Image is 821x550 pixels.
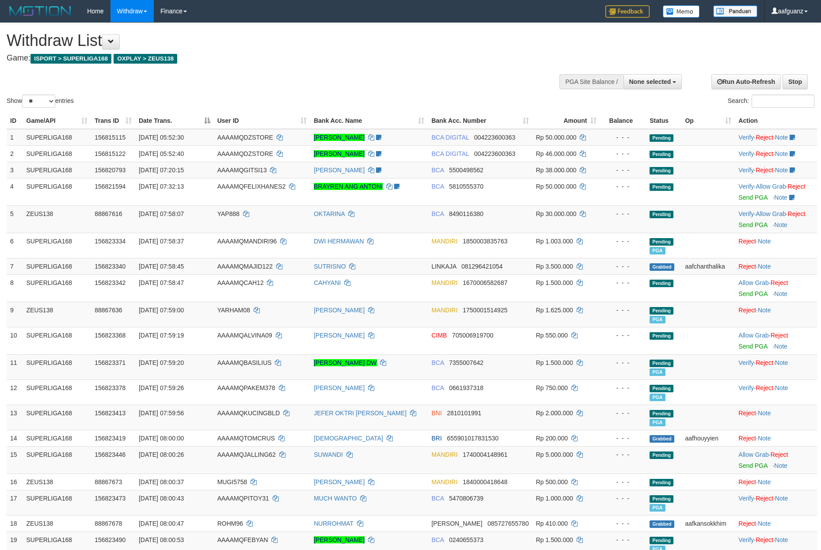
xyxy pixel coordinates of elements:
td: 4 [7,178,23,205]
a: Reject [771,332,788,339]
td: SUPERLIGA168 [23,233,91,258]
span: Rp 46.000.000 [536,150,577,157]
span: [DATE] 08:00:00 [139,435,184,442]
span: 156823419 [95,435,125,442]
span: Rp 50.000.000 [536,134,577,141]
img: Button%20Memo.svg [663,5,700,18]
td: SUPERLIGA168 [23,430,91,446]
div: - - - [604,478,642,486]
a: Note [775,359,788,366]
span: Copy 004223600363 to clipboard [474,134,515,141]
img: panduan.png [713,5,757,17]
td: · · [735,490,817,515]
span: [DATE] 07:20:15 [139,167,184,174]
span: CIMB [431,332,447,339]
td: SUPERLIGA168 [23,379,91,405]
a: Note [758,307,771,314]
div: - - - [604,209,642,218]
a: Reject [738,435,756,442]
span: OXPLAY > ZEUS138 [114,54,177,64]
td: SUPERLIGA168 [23,162,91,178]
a: [DEMOGRAPHIC_DATA] [314,435,383,442]
span: [DATE] 07:59:56 [139,410,184,417]
span: AAAAMQDZSTORE [217,134,274,141]
div: - - - [604,383,642,392]
div: - - - [604,434,642,443]
span: [DATE] 07:58:07 [139,210,184,217]
a: Verify [738,134,754,141]
span: Copy 081296421054 to clipboard [461,263,502,270]
a: Note [774,462,787,469]
span: BRI [431,435,441,442]
span: [DATE] 07:59:20 [139,359,184,366]
a: MUCH WANTO [314,495,357,502]
a: Note [774,290,787,297]
span: Rp 200.000 [536,435,568,442]
a: Reject [738,238,756,245]
a: Note [775,134,788,141]
a: Note [775,384,788,391]
span: Copy 1740004148961 to clipboard [463,451,507,458]
a: [PERSON_NAME] [314,134,365,141]
td: SUPERLIGA168 [23,354,91,379]
td: SUPERLIGA168 [23,327,91,354]
a: Note [774,343,787,350]
td: · · [735,145,817,162]
span: YAP888 [217,210,239,217]
div: - - - [604,166,642,174]
span: Rp 38.000.000 [536,167,577,174]
span: AAAAMQGITSI13 [217,167,267,174]
a: Send PGA [738,462,767,469]
span: · [756,210,787,217]
a: [PERSON_NAME] [314,332,365,339]
th: Amount: activate to sort column ascending [532,113,601,129]
span: 156815122 [95,150,125,157]
td: 3 [7,162,23,178]
span: Copy 0661937318 to clipboard [449,384,483,391]
span: Pending [650,238,673,246]
td: ZEUS138 [23,302,91,327]
span: [DATE] 07:59:19 [139,332,184,339]
a: Allow Grab [738,332,768,339]
div: - - - [604,306,642,315]
td: 6 [7,233,23,258]
input: Search: [752,95,814,108]
span: Copy 8490116380 to clipboard [449,210,483,217]
th: Date Trans.: activate to sort column descending [135,113,214,129]
a: Reject [738,307,756,314]
a: Send PGA [738,343,767,350]
button: None selected [623,74,682,89]
td: · [735,274,817,302]
a: Verify [738,359,754,366]
label: Search: [728,95,814,108]
span: 156823378 [95,384,125,391]
span: AAAAMQBASILIUS [217,359,272,366]
td: SUPERLIGA168 [23,446,91,474]
span: Pending [650,451,673,459]
td: 11 [7,354,23,379]
span: [DATE] 08:00:43 [139,495,184,502]
a: Reject [756,384,773,391]
span: Copy 1670006582687 to clipboard [463,279,507,286]
a: [PERSON_NAME] [314,384,365,391]
a: Verify [738,495,754,502]
span: None selected [629,78,671,85]
span: Copy 1750001514925 to clipboard [463,307,507,314]
td: 17 [7,490,23,515]
div: - - - [604,149,642,158]
td: · [735,446,817,474]
span: Grabbed [650,263,674,271]
span: Rp 750.000 [536,384,568,391]
a: CAHYANI [314,279,341,286]
th: Balance [600,113,646,129]
a: Allow Grab [738,279,768,286]
span: 156823371 [95,359,125,366]
td: SUPERLIGA168 [23,258,91,274]
a: Reject [788,210,806,217]
span: Pending [650,479,673,486]
div: - - - [604,278,642,287]
a: Note [758,478,771,486]
select: Showentries [22,95,55,108]
a: Run Auto-Refresh [711,74,781,89]
a: Note [758,238,771,245]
